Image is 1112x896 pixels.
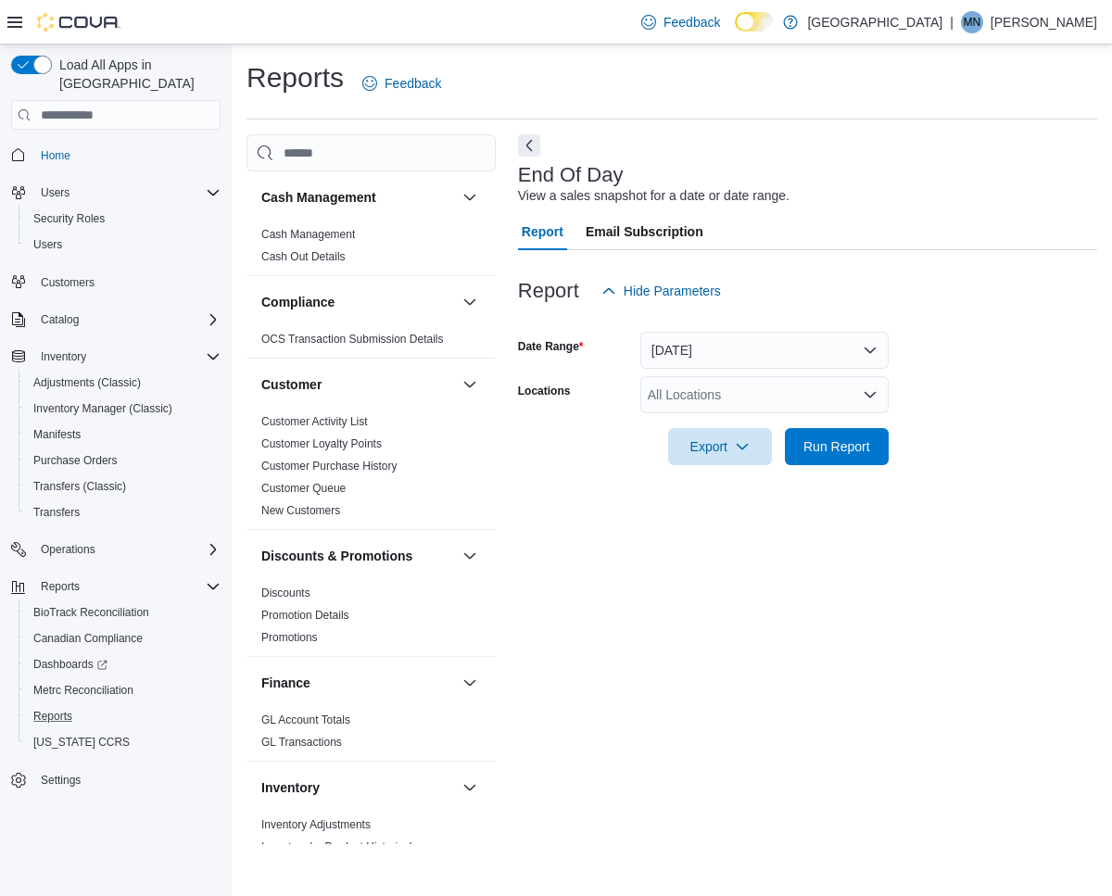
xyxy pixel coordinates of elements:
[33,375,141,390] span: Adjustments (Classic)
[33,346,221,368] span: Inventory
[4,180,228,206] button: Users
[4,574,228,599] button: Reports
[26,449,221,472] span: Purchase Orders
[261,293,455,311] button: Compliance
[518,384,571,398] label: Locations
[33,271,221,294] span: Customers
[518,186,790,206] div: View a sales snapshot for a date or date range.
[33,538,103,561] button: Operations
[459,545,481,567] button: Discounts & Promotions
[19,703,228,729] button: Reports
[261,586,310,600] span: Discounts
[246,223,496,275] div: Cash Management
[19,625,228,651] button: Canadian Compliance
[261,735,342,750] span: GL Transactions
[586,213,703,250] span: Email Subscription
[33,182,77,204] button: Users
[26,372,148,394] a: Adjustments (Classic)
[26,233,221,256] span: Users
[26,475,133,498] a: Transfers (Classic)
[4,766,228,793] button: Settings
[991,11,1097,33] p: [PERSON_NAME]
[261,630,318,645] span: Promotions
[33,271,102,294] a: Customers
[41,312,79,327] span: Catalog
[33,768,221,791] span: Settings
[33,683,133,698] span: Metrc Reconciliation
[19,729,228,755] button: [US_STATE] CCRS
[459,373,481,396] button: Customer
[19,677,228,703] button: Metrc Reconciliation
[261,293,335,311] h3: Compliance
[261,333,444,346] a: OCS Transaction Submission Details
[261,228,355,241] a: Cash Management
[33,143,221,166] span: Home
[261,503,340,518] span: New Customers
[385,74,441,93] span: Feedback
[33,479,126,494] span: Transfers (Classic)
[594,272,728,309] button: Hide Parameters
[33,769,88,791] a: Settings
[4,307,228,333] button: Catalog
[41,185,69,200] span: Users
[735,12,774,32] input: Dark Mode
[26,679,141,701] a: Metrc Reconciliation
[33,401,172,416] span: Inventory Manager (Classic)
[261,414,368,429] span: Customer Activity List
[261,713,350,727] span: GL Account Totals
[41,773,81,788] span: Settings
[261,818,371,831] a: Inventory Adjustments
[964,11,981,33] span: MN
[679,428,761,465] span: Export
[246,59,344,96] h1: Reports
[261,674,310,692] h3: Finance
[19,206,228,232] button: Security Roles
[459,186,481,208] button: Cash Management
[803,437,870,456] span: Run Report
[518,280,579,302] h3: Report
[807,11,942,33] p: [GEOGRAPHIC_DATA]
[33,211,105,226] span: Security Roles
[33,505,80,520] span: Transfers
[26,627,221,650] span: Canadian Compliance
[261,547,412,565] h3: Discounts & Promotions
[26,233,69,256] a: Users
[26,601,157,624] a: BioTrack Reconciliation
[33,427,81,442] span: Manifests
[261,840,412,853] a: Inventory by Product Historical
[26,449,125,472] a: Purchase Orders
[19,370,228,396] button: Adjustments (Classic)
[522,213,563,250] span: Report
[19,396,228,422] button: Inventory Manager (Classic)
[26,653,221,675] span: Dashboards
[33,709,72,724] span: Reports
[261,609,349,622] a: Promotion Details
[261,188,455,207] button: Cash Management
[261,437,382,450] a: Customer Loyalty Points
[4,141,228,168] button: Home
[961,11,983,33] div: Mike Noonan
[261,839,412,854] span: Inventory by Product Historical
[459,672,481,694] button: Finance
[26,208,112,230] a: Security Roles
[26,423,88,446] a: Manifests
[261,504,340,517] a: New Customers
[26,372,221,394] span: Adjustments (Classic)
[668,428,772,465] button: Export
[634,4,727,41] a: Feedback
[4,344,228,370] button: Inventory
[261,332,444,347] span: OCS Transaction Submission Details
[261,608,349,623] span: Promotion Details
[26,705,80,727] a: Reports
[459,776,481,799] button: Inventory
[19,448,228,473] button: Purchase Orders
[26,501,221,524] span: Transfers
[26,398,221,420] span: Inventory Manager (Classic)
[33,631,143,646] span: Canadian Compliance
[26,679,221,701] span: Metrc Reconciliation
[863,387,878,402] button: Open list of options
[19,473,228,499] button: Transfers (Classic)
[459,291,481,313] button: Compliance
[261,415,368,428] a: Customer Activity List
